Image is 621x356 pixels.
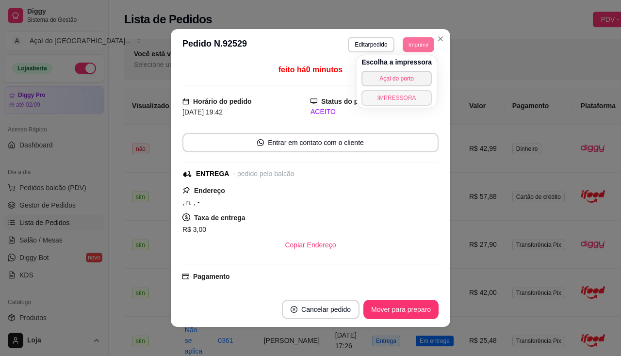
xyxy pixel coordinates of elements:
[310,107,439,117] div: ACEITO
[194,187,225,194] strong: Endereço
[363,300,439,319] button: Mover para preparo
[348,37,394,52] button: Editarpedido
[182,186,190,194] span: pushpin
[182,273,189,280] span: credit-card
[182,133,439,152] button: whats-appEntrar em contato com o cliente
[282,300,360,319] button: close-circleCancelar pedido
[257,139,264,146] span: whats-app
[182,226,206,233] span: R$ 3,00
[233,169,294,179] div: - pedido pelo balcão
[361,71,432,86] button: Açai do porto
[182,108,223,116] span: [DATE] 19:42
[182,198,200,206] span: , n. , -
[361,57,432,67] h4: Escolha a impressora
[194,214,245,222] strong: Taxa de entrega
[321,97,376,105] strong: Status do pedido
[278,65,343,74] span: feito há 0 minutos
[361,90,432,106] button: IMPRESSORA
[433,31,448,47] button: Close
[182,37,247,52] h3: Pedido N. 92529
[182,213,190,221] span: dollar
[182,98,189,105] span: calendar
[196,169,229,179] div: ENTREGA
[403,37,434,52] button: Imprimir
[277,235,343,255] button: Copiar Endereço
[291,306,297,313] span: close-circle
[310,98,317,105] span: desktop
[193,97,252,105] strong: Horário do pedido
[193,273,229,280] strong: Pagamento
